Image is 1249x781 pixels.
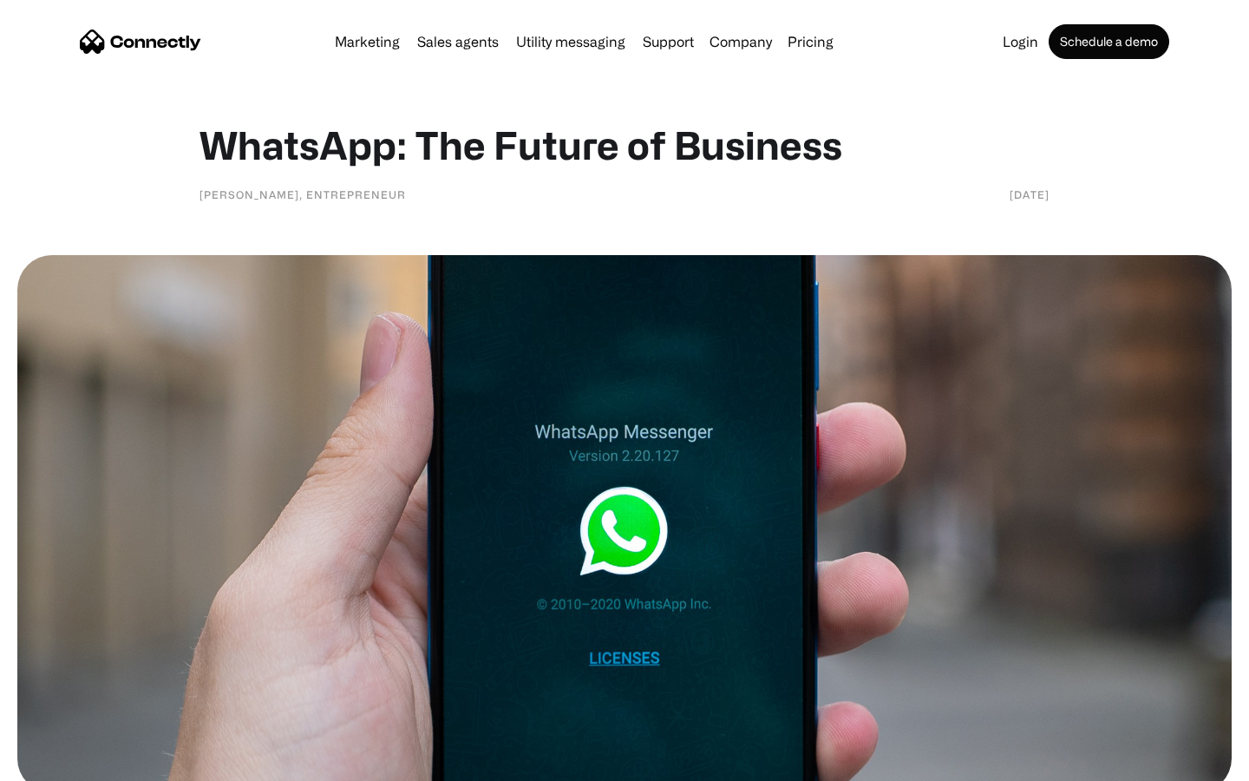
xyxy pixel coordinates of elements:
h1: WhatsApp: The Future of Business [199,121,1050,168]
a: Marketing [328,35,407,49]
a: Pricing [781,35,840,49]
div: Company [710,30,772,54]
a: Support [636,35,701,49]
a: Schedule a demo [1049,24,1169,59]
a: Sales agents [410,35,506,49]
div: [PERSON_NAME], Entrepreneur [199,186,406,203]
a: Login [996,35,1045,49]
aside: Language selected: English [17,751,104,775]
div: [DATE] [1010,186,1050,203]
ul: Language list [35,751,104,775]
a: Utility messaging [509,35,632,49]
